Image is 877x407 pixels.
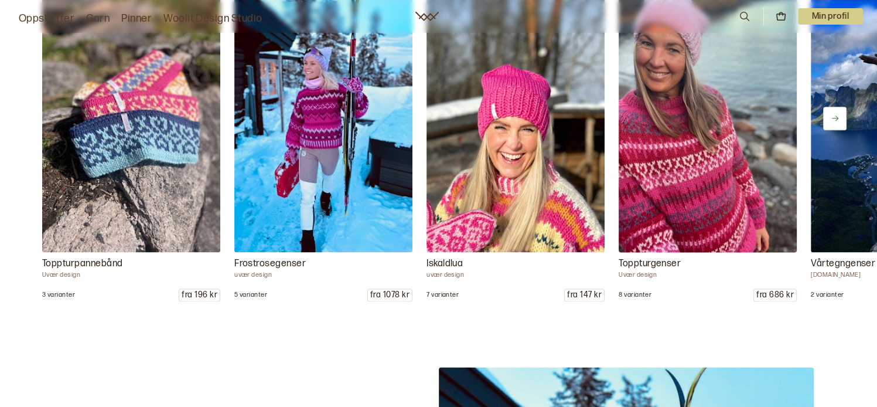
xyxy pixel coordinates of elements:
p: fra 1078 kr [368,289,412,301]
p: 2 varianter [811,291,844,299]
p: Iskaldlua [426,257,605,271]
p: uvær design [426,271,605,279]
a: Woolit Design Studio [163,11,262,27]
p: fra 147 kr [565,289,604,301]
a: Oppskrifter [19,11,74,27]
a: Garn [86,11,110,27]
p: fra 196 kr [179,289,220,301]
p: Toppturgenser [619,257,797,271]
button: User dropdown [798,8,864,25]
p: uvær design [234,271,412,279]
a: Pinner [121,11,152,27]
p: 3 varianter [42,291,75,299]
p: Toppturpannebånd [42,257,220,271]
p: 5 varianter [234,291,267,299]
p: Min profil [798,8,864,25]
p: 8 varianter [619,291,651,299]
p: Frostrosegenser [234,257,412,271]
p: Uvær design [42,271,220,279]
a: Woolit [415,12,439,21]
p: 7 varianter [426,291,459,299]
p: Uvær design [619,271,797,279]
p: fra 686 kr [754,289,796,301]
